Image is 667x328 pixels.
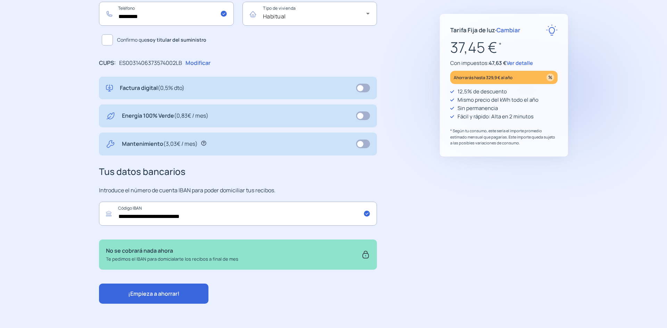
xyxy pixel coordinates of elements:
h3: Tus datos bancarios [99,165,377,179]
p: No se cobrará nada ahora [106,246,238,255]
img: rate-E.svg [546,24,558,36]
p: Mantenimiento [122,140,198,149]
p: CUPS: [99,59,116,68]
span: Confirmo que [117,36,206,44]
img: tool.svg [106,140,115,149]
p: Modificar [186,59,211,68]
img: energy-green.svg [106,111,115,120]
span: Ver detalle [507,59,533,67]
p: Energía 100% Verde [122,111,208,120]
p: Ahorrarás hasta 329,9 € al año [454,74,512,82]
span: ¡Empieza a ahorrar! [128,290,180,297]
p: 12,5% de descuento [458,87,507,96]
p: 37,45 € [450,36,558,59]
mat-label: Tipo de vivienda [263,6,296,11]
p: ES0031406373574002LB [119,59,182,68]
p: Con impuestos: [450,59,558,67]
p: Mismo precio del kWh todo el año [458,96,538,104]
span: Cambiar [496,26,520,34]
img: digital-invoice.svg [106,84,113,93]
p: Introduce el número de cuenta IBAN para poder domiciliar tus recibos. [99,186,377,195]
p: Fácil y rápido: Alta en 2 minutos [458,112,534,121]
p: Te pedimos el IBAN para domicialarte los recibos a final de mes [106,255,238,263]
b: soy titular del suministro [147,36,206,43]
span: 47,63 € [489,59,507,67]
span: (0,5% dto) [158,84,184,92]
p: Tarifa Fija de luz · [450,25,520,35]
img: percentage_icon.svg [546,74,554,81]
p: Factura digital [120,84,184,93]
p: * Según tu consumo, este sería el importe promedio estimado mensual que pagarías. Este importe qu... [450,128,558,146]
button: ¡Empieza a ahorrar! [99,284,208,304]
img: secure.svg [361,246,370,262]
span: (3,03€ / mes) [163,140,198,148]
span: (0,83€ / mes) [174,112,208,119]
p: Sin permanencia [458,104,498,112]
span: Habitual [263,12,286,20]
